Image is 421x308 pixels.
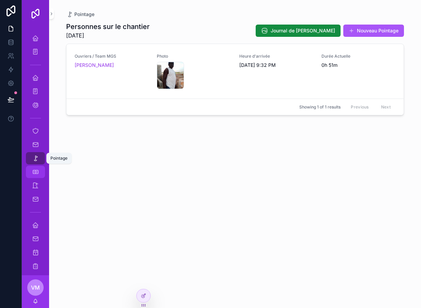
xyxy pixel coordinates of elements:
[31,283,40,292] span: VM
[321,54,395,59] span: Durée Actuelle
[239,54,313,59] span: Heure d'arrivée
[66,31,150,40] span: [DATE]
[239,62,313,69] span: [DATE] 9:32 PM
[74,11,94,18] span: Pointage
[66,11,94,18] a: Pointage
[75,62,114,69] a: [PERSON_NAME]
[157,54,231,59] span: Photo
[321,62,395,69] span: 0h 51m
[50,156,67,161] div: Pointage
[343,25,404,37] button: Nouveau Pointage
[22,27,49,275] div: scrollable content
[299,104,341,110] span: Showing 1 of 1 results
[256,25,341,37] button: Journal de [PERSON_NAME]
[75,54,149,59] span: Ouvriers / Team MGS
[30,8,41,19] img: App logo
[271,27,335,34] span: Journal de [PERSON_NAME]
[66,22,150,31] h1: Personnes sur le chantier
